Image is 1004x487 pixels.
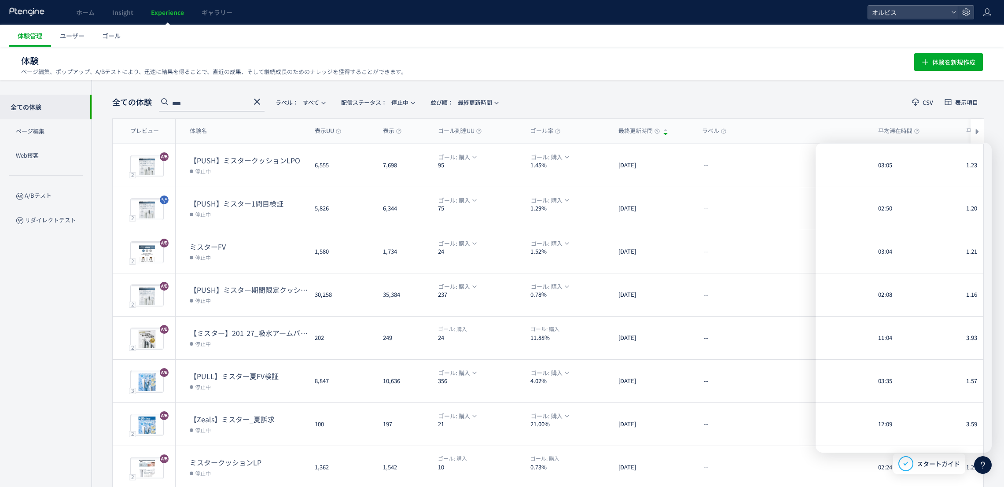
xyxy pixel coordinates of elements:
span: 停止中 [195,339,211,348]
div: [DATE] [611,360,695,402]
span: ゴール: 購入 [531,239,563,248]
button: ゴール: 購入 [525,411,574,421]
span: 購入 [438,325,467,332]
div: 2 [129,344,136,350]
div: [DATE] [611,230,695,273]
span: ホーム [76,8,95,17]
dt: 【ミスター】201-27_吸水アームバンドLP [190,328,308,338]
div: 197 [376,403,431,446]
span: 購入 [530,454,559,462]
button: ラベル：すべて [270,95,330,109]
div: 249 [376,317,431,359]
img: cc75abd3d48aa8f808243533ff0941a81759138956770.jpeg [131,156,163,177]
dt: 【PUSH】ミスタークッションLPO [190,155,308,166]
span: すべて [276,95,319,110]
div: 35,384 [376,273,431,316]
button: 体験を新規作成 [914,53,983,71]
span: ユーザー [60,31,85,40]
dt: 0.73% [530,463,611,471]
div: [DATE] [611,187,695,230]
div: 6,344 [376,187,431,230]
span: 並び順： [430,98,453,107]
button: ゴール: 購入 [433,152,481,162]
img: cc75abd3d48aa8f808243533ff0941a81755750401524.jpeg [131,286,163,306]
div: 8,847 [308,360,376,402]
button: ゴール: 購入 [433,368,481,378]
div: 2 [129,431,136,437]
span: 配信ステータス​： [341,98,387,107]
div: 2 [129,215,136,221]
span: ラベル [702,127,726,135]
dt: 356 [438,377,523,385]
span: 停止中 [195,425,211,434]
span: 表示項目 [955,100,978,105]
div: [DATE] [611,317,695,359]
div: [DATE] [611,273,695,316]
img: 58fb7706a0154b9f0fb1e50ef0c63eea1758504982275.jpeg [131,199,163,220]
dt: ミスタークッションLP [190,457,308,468]
button: ゴール: 購入 [525,239,574,248]
span: 停止中 [195,253,211,262]
span: -- [704,161,708,170]
div: 2 [129,172,136,178]
span: ゴール: 購入 [531,152,563,162]
button: ゴール: 購入 [525,282,574,291]
dt: 【PUSH】ミスター期間限定クッションLP [190,285,308,295]
span: -- [704,204,708,213]
span: ゴール: 購入 [438,152,470,162]
button: 表示項目 [939,95,984,109]
div: [DATE] [611,403,695,446]
dt: 21.00% [530,420,611,428]
span: CSV [923,100,933,105]
div: 2 [129,474,136,480]
span: -- [704,420,708,428]
button: ゴール: 購入 [433,411,481,421]
dt: 4.02% [530,377,611,385]
span: ゴール到達UU [438,127,482,135]
span: -- [704,291,708,299]
button: ゴール: 購入 [433,239,481,248]
span: 全ての体験 [112,96,152,108]
div: 100 [308,403,376,446]
span: 表示 [383,127,401,135]
div: 10,636 [376,360,431,402]
span: 停止中 [195,296,211,305]
span: オルビス [869,6,948,19]
button: ゴール: 購入 [433,282,481,291]
span: Experience [151,8,184,17]
dt: 【PUSH】ミスター1問目検証 [190,199,308,209]
img: 33f04b145e367f707e3f226de6729cb41754473847723.jpeg [131,415,163,435]
button: CSV [906,95,939,109]
span: 体験名 [190,127,207,135]
span: 体験管理 [18,31,42,40]
img: cc75abd3d48aa8f808243533ff0941a81758793278701.jpeg [131,243,163,263]
div: 2 [129,301,136,307]
img: 4b959c383c1362d4edd3cec7fb2905931754286437053.jpeg [131,329,163,349]
span: ゴール: 購入 [531,282,563,291]
span: 購入 [530,325,559,332]
button: 並び順：最終更新時間 [425,95,503,109]
h1: 体験 [21,55,895,67]
span: 体験を新規作成 [932,53,975,71]
button: 配信ステータス​：停止中 [335,95,419,109]
span: ゴール率 [530,127,560,135]
span: 最終更新時間 [430,95,492,110]
button: ゴール: 購入 [433,196,481,205]
span: 停止中 [195,469,211,477]
button: ゴール: 購入 [525,152,574,162]
span: 停止中 [341,95,408,110]
button: ゴール: 購入 [525,196,574,205]
span: 停止中 [195,382,211,391]
dt: 1.29% [530,204,611,213]
div: 1,734 [376,230,431,273]
div: 6,555 [308,144,376,187]
span: ゴール [102,31,121,40]
span: プレビュー [130,127,159,135]
span: 停止中 [195,166,211,175]
div: 3 [129,387,136,394]
div: 5,826 [308,187,376,230]
span: -- [704,247,708,256]
span: 購入 [438,454,467,462]
span: ゴール: 購入 [438,282,470,291]
dt: 95 [438,161,523,170]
